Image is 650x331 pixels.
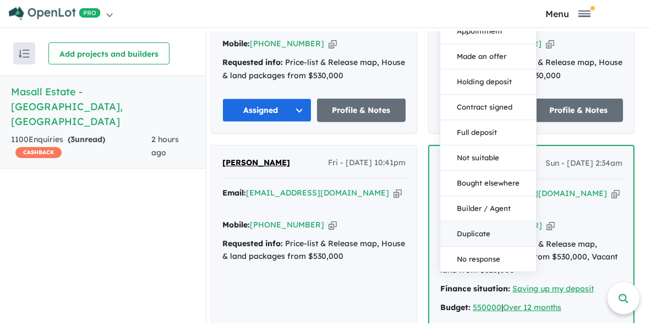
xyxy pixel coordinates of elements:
[440,247,536,272] button: No response
[440,196,536,221] button: Builder / Agent
[9,7,101,20] img: Openlot PRO Logo White
[545,157,622,170] span: Sun - [DATE] 2:34am
[512,284,594,294] a: Saving up my deposit
[222,238,283,248] strong: Requested info:
[440,171,536,196] button: Bought elsewhere
[222,56,406,83] div: Price-list & Release map, House & land packages from $530,000
[440,284,510,294] strong: Finance situation:
[503,302,561,312] a: Over 12 months
[440,120,536,145] button: Full deposit
[473,302,501,312] a: 550000
[70,134,75,144] span: 3
[48,42,170,64] button: Add projects and builders
[222,57,283,67] strong: Requested info:
[250,220,324,230] a: [PHONE_NUMBER]
[440,95,536,120] button: Contract signed
[222,39,250,48] strong: Mobile:
[440,221,536,247] button: Duplicate
[222,158,290,167] span: [PERSON_NAME]
[222,156,290,170] a: [PERSON_NAME]
[246,188,389,198] a: [EMAIL_ADDRESS][DOMAIN_NAME]
[440,69,536,95] button: Holding deposit
[11,84,195,129] h5: Masall Estate - [GEOGRAPHIC_DATA] , [GEOGRAPHIC_DATA]
[440,145,536,171] button: Not suitable
[317,99,406,122] a: Profile & Notes
[11,133,151,160] div: 1100 Enquir ies
[222,237,406,264] div: Price-list & Release map, House & land packages from $530,000
[440,301,622,314] div: |
[611,188,620,199] button: Copy
[329,38,337,50] button: Copy
[394,187,402,199] button: Copy
[250,39,324,48] a: [PHONE_NUMBER]
[151,134,179,158] span: 2 hours ago
[546,38,554,50] button: Copy
[68,134,105,144] strong: ( unread)
[222,220,250,230] strong: Mobile:
[547,220,555,231] button: Copy
[222,99,312,122] button: Assigned
[440,19,536,44] button: Appointment
[440,44,536,69] button: Made an offer
[440,302,471,312] strong: Budget:
[222,188,246,198] strong: Email:
[489,8,647,19] button: Toggle navigation
[534,99,624,122] a: Profile & Notes
[15,147,62,158] span: CASHBACK
[328,156,406,170] span: Fri - [DATE] 10:41pm
[329,219,337,231] button: Copy
[19,50,30,58] img: sort.svg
